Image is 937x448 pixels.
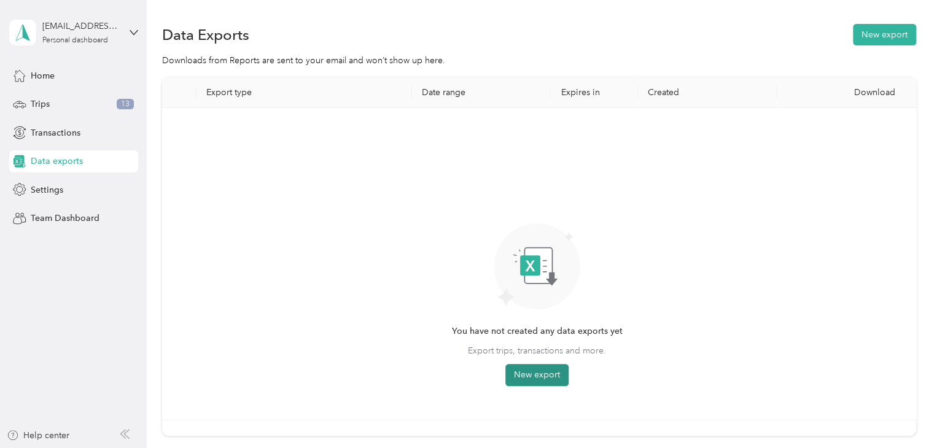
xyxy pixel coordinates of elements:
[196,77,412,108] th: Export type
[42,20,119,33] div: [EMAIL_ADDRESS][DOMAIN_NAME]
[853,24,916,45] button: New export
[452,325,623,338] span: You have not created any data exports yet
[162,54,916,67] div: Downloads from Reports are sent to your email and won’t show up here.
[31,155,83,168] span: Data exports
[412,77,551,108] th: Date range
[505,364,569,386] button: New export
[638,77,777,108] th: Created
[551,77,637,108] th: Expires in
[7,429,69,442] button: Help center
[787,87,906,98] div: Download
[31,183,63,196] span: Settings
[468,344,606,357] span: Export trips, transactions and more.
[162,28,249,41] h1: Data Exports
[31,212,99,225] span: Team Dashboard
[117,99,134,110] span: 13
[42,37,108,44] div: Personal dashboard
[31,126,80,139] span: Transactions
[868,379,937,448] iframe: Everlance-gr Chat Button Frame
[31,98,50,110] span: Trips
[31,69,55,82] span: Home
